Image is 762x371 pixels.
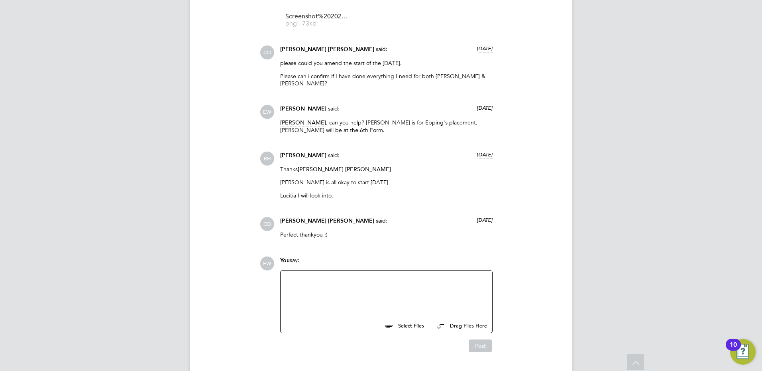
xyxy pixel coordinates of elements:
[260,217,274,231] span: CO
[730,339,756,365] button: Open Resource Center, 10 new notifications
[376,217,387,224] span: said:
[298,166,391,173] span: [PERSON_NAME] [PERSON_NAME]
[280,152,326,159] span: [PERSON_NAME]
[280,46,374,53] span: [PERSON_NAME] [PERSON_NAME]
[477,151,493,158] span: [DATE]
[469,339,492,352] button: Post
[260,45,274,59] span: CO
[280,217,374,224] span: [PERSON_NAME] [PERSON_NAME]
[477,45,493,52] span: [DATE]
[260,152,274,166] span: RH
[430,318,487,335] button: Drag Files Here
[280,105,326,112] span: [PERSON_NAME]
[280,73,493,87] p: Please can i confirm if I have done everything I need for both [PERSON_NAME] & [PERSON_NAME]?
[280,231,493,238] p: Perfect thankyou :)
[328,105,340,112] span: said:
[477,217,493,223] span: [DATE]
[328,152,340,159] span: said:
[280,257,493,270] div: say:
[280,166,493,173] p: Thanks
[280,179,493,186] p: [PERSON_NAME] is all okay to start [DATE]
[285,14,349,27] a: Screenshot%202025-08-22%20094117 png - 73kb
[280,59,493,67] p: please could you amend the start of the [DATE].
[730,345,737,355] div: 10
[280,119,493,133] p: , can you help? [PERSON_NAME] is for Epping's placement, [PERSON_NAME] will be at the 6th Form.
[376,45,387,53] span: said:
[280,192,493,199] p: Lucitia I will look into.
[260,105,274,119] span: EW
[260,257,274,270] span: EW
[280,119,326,126] span: [PERSON_NAME]
[280,257,290,264] span: You
[477,105,493,111] span: [DATE]
[285,14,349,20] span: Screenshot%202025-08-22%20094117
[285,21,349,27] span: png - 73kb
